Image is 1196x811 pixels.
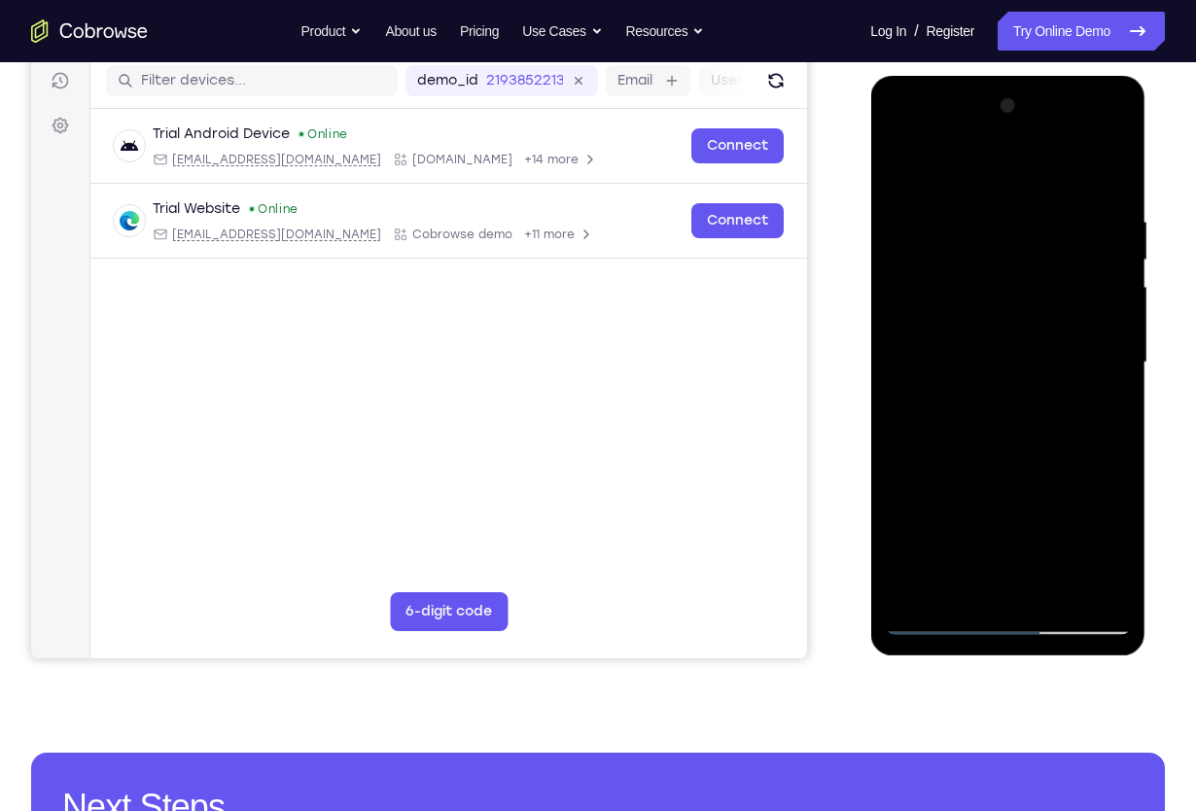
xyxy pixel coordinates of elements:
[122,220,350,235] div: Email
[75,12,181,43] h1: Connect
[660,122,753,157] a: Connect
[381,145,481,160] span: Cobrowse.io
[268,125,272,129] div: New devices found.
[386,64,447,84] label: demo_id
[385,12,436,51] a: About us
[359,585,476,624] button: 6-digit code
[362,145,481,160] div: App
[729,58,760,89] button: Refresh
[266,120,317,135] div: Online
[914,19,918,43] span: /
[141,220,350,235] span: web@example.com
[998,12,1165,51] a: Try Online Demo
[381,220,481,235] span: Cobrowse demo
[122,118,259,137] div: Trial Android Device
[522,12,602,51] button: Use Cases
[660,196,753,231] a: Connect
[460,12,499,51] a: Pricing
[217,194,267,210] div: Online
[122,145,350,160] div: Email
[59,177,776,252] div: Open device details
[122,193,209,212] div: Trial Website
[493,220,544,235] span: +11 more
[493,145,547,160] span: +14 more
[586,64,621,84] label: Email
[59,102,776,177] div: Open device details
[31,7,807,658] iframe: Agent
[110,64,355,84] input: Filter devices...
[301,12,363,51] button: Product
[362,220,481,235] div: App
[219,200,223,204] div: New devices found.
[141,145,350,160] span: android@example.com
[626,12,705,51] button: Resources
[31,19,148,43] a: Go to the home page
[870,12,906,51] a: Log In
[927,12,974,51] a: Register
[680,64,729,84] label: User ID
